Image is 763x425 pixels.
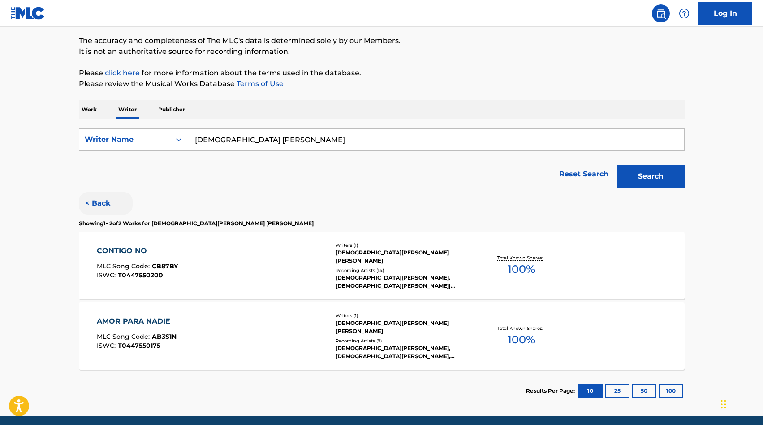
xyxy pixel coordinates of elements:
[718,382,763,425] iframe: Chat Widget
[97,262,152,270] span: MLC Song Code :
[235,79,284,88] a: Terms of Use
[79,232,685,299] a: CONTIGO NOMLC Song Code:CB87BYISWC:T0447550200Writers (1)[DEMOGRAPHIC_DATA][PERSON_NAME] [PERSON_...
[97,245,178,256] div: CONTIGO NO
[79,100,99,119] p: Work
[336,344,471,360] div: [DEMOGRAPHIC_DATA][PERSON_NAME], [DEMOGRAPHIC_DATA][PERSON_NAME], [DEMOGRAPHIC_DATA][PERSON_NAME]...
[617,165,685,188] button: Search
[11,7,45,20] img: MLC Logo
[79,302,685,370] a: AMOR PARA NADIEMLC Song Code:AB3S1NISWC:T0447550175Writers (1)[DEMOGRAPHIC_DATA][PERSON_NAME] [PE...
[118,271,163,279] span: T0447550200
[97,316,177,327] div: AMOR PARA NADIE
[655,8,666,19] img: search
[721,391,726,418] div: Drag
[152,262,178,270] span: CB87BY
[97,342,118,350] span: ISWC :
[605,384,629,398] button: 25
[116,100,139,119] p: Writer
[336,312,471,319] div: Writers ( 1 )
[555,164,613,184] a: Reset Search
[118,342,160,350] span: T0447550175
[497,254,545,261] p: Total Known Shares:
[336,242,471,249] div: Writers ( 1 )
[79,46,685,57] p: It is not an authoritative source for recording information.
[79,128,685,192] form: Search Form
[632,384,656,398] button: 50
[79,68,685,79] p: Please for more information about the terms used in the database.
[336,337,471,344] div: Recording Artists ( 9 )
[679,8,690,19] img: help
[105,69,140,77] a: click here
[152,333,177,341] span: AB3S1N
[508,332,535,348] span: 100 %
[497,325,545,332] p: Total Known Shares:
[526,387,577,395] p: Results Per Page:
[336,319,471,335] div: [DEMOGRAPHIC_DATA][PERSON_NAME] [PERSON_NAME]
[336,274,471,290] div: [DEMOGRAPHIC_DATA][PERSON_NAME], [DEMOGRAPHIC_DATA][PERSON_NAME]|[DEMOGRAPHIC_DATA][PERSON_NAME],...
[652,4,670,22] a: Public Search
[675,4,693,22] div: Help
[97,271,118,279] span: ISWC :
[79,192,133,215] button: < Back
[508,261,535,277] span: 100 %
[336,249,471,265] div: [DEMOGRAPHIC_DATA][PERSON_NAME] [PERSON_NAME]
[85,134,165,145] div: Writer Name
[578,384,603,398] button: 10
[336,267,471,274] div: Recording Artists ( 14 )
[659,384,683,398] button: 100
[155,100,188,119] p: Publisher
[79,35,685,46] p: The accuracy and completeness of The MLC's data is determined solely by our Members.
[97,333,152,341] span: MLC Song Code :
[698,2,752,25] a: Log In
[79,219,314,228] p: Showing 1 - 2 of 2 Works for [DEMOGRAPHIC_DATA][PERSON_NAME] [PERSON_NAME]
[79,79,685,89] p: Please review the Musical Works Database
